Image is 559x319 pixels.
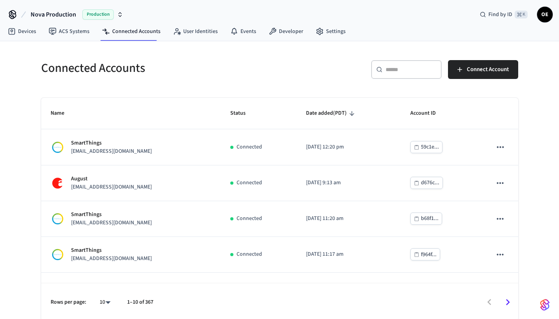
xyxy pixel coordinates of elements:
p: [DATE] 11:20 am [306,214,392,223]
a: Connected Accounts [96,24,167,38]
a: Settings [310,24,352,38]
p: Connected [237,143,262,151]
button: f964f... [410,248,440,260]
p: [EMAIL_ADDRESS][DOMAIN_NAME] [71,219,152,227]
span: Find by ID [488,11,512,18]
div: f964f... [421,250,437,260]
button: 59c1e... [410,141,442,153]
p: SmartThings [71,246,152,255]
button: b68f1... [410,213,442,225]
span: Status [230,107,256,119]
p: [EMAIL_ADDRESS][DOMAIN_NAME] [71,255,152,263]
p: [EMAIL_ADDRESS][DOMAIN_NAME] [71,183,152,191]
p: [DATE] 12:20 pm [306,143,392,151]
p: 1–10 of 367 [127,298,153,306]
img: SeamLogoGradient.69752ec5.svg [540,299,550,311]
h5: Connected Accounts [41,60,275,76]
span: ⌘ K [515,11,528,18]
a: User Identities [167,24,224,38]
p: SmartThings [71,139,152,147]
span: Date added(PDT) [306,107,357,119]
p: Connected [237,250,262,258]
a: ACS Systems [42,24,96,38]
p: August [71,175,152,183]
p: SmartThings [71,282,152,290]
span: Name [51,107,75,119]
img: Smartthings Logo, Square [51,212,65,226]
div: 59c1e... [421,142,439,152]
span: Production [82,9,114,20]
a: Devices [2,24,42,38]
span: Account ID [410,107,446,119]
p: Connected [237,214,262,223]
div: 10 [96,297,115,308]
img: Smartthings Logo, Square [51,140,65,154]
button: OE [537,7,553,22]
img: Smartthings Logo, Square [51,247,65,262]
span: OE [538,7,552,22]
p: [EMAIL_ADDRESS][DOMAIN_NAME] [71,147,152,156]
p: SmartThings [71,211,152,219]
button: d676c... [410,177,443,189]
p: [DATE] 9:13 am [306,179,392,187]
div: d676c... [421,178,439,188]
p: Connected [237,179,262,187]
span: Nova Production [31,10,76,19]
p: [DATE] 11:17 am [306,250,392,258]
a: Developer [262,24,310,38]
div: b68f1... [421,214,439,224]
p: Rows per page: [51,298,86,306]
div: Find by ID⌘ K [473,7,534,22]
span: Connect Account [467,64,509,75]
button: Connect Account [448,60,518,79]
a: Events [224,24,262,38]
button: Go to next page [499,293,517,312]
img: August Logo, Square [51,176,65,190]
